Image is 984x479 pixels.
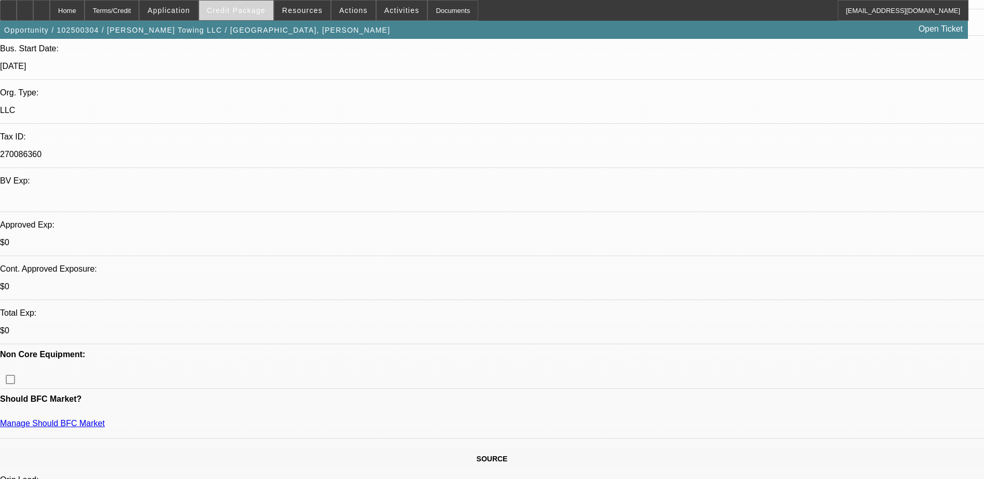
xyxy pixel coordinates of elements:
button: Actions [331,1,376,20]
span: Activities [384,6,420,15]
span: Resources [282,6,323,15]
span: Actions [339,6,368,15]
button: Resources [274,1,330,20]
button: Activities [377,1,427,20]
button: Application [140,1,198,20]
span: Opportunity / 102500304 / [PERSON_NAME] Towing LLC / [GEOGRAPHIC_DATA], [PERSON_NAME] [4,26,390,34]
button: Credit Package [199,1,273,20]
span: Credit Package [207,6,266,15]
span: Application [147,6,190,15]
span: SOURCE [477,455,508,463]
a: Open Ticket [914,20,967,38]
